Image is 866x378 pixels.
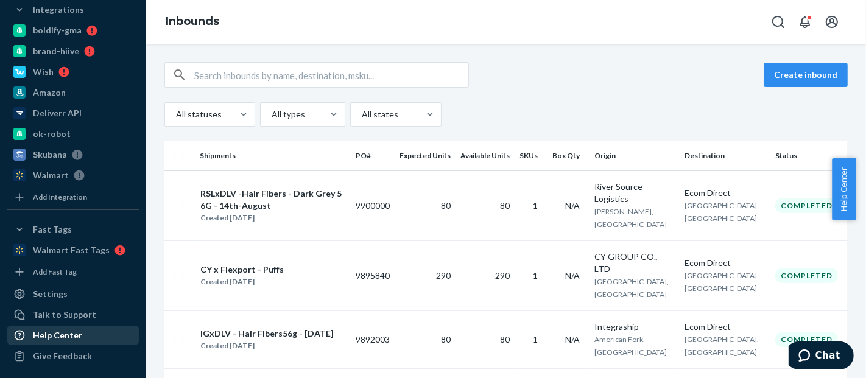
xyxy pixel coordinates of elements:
span: 1 [533,334,538,345]
div: CY x Flexport - Puffs [200,264,284,276]
div: IGxDLV - Hair Fibers56g - [DATE] [200,327,334,340]
input: All types [270,108,272,121]
a: Add Integration [7,190,139,205]
div: Created [DATE] [200,276,284,288]
button: Fast Tags [7,220,139,239]
span: 80 [500,200,510,211]
a: boldify-gma [7,21,139,40]
span: N/A [565,334,580,345]
th: Available Units [456,141,515,170]
div: Skubana [33,149,67,161]
span: 290 [436,270,451,281]
div: Talk to Support [33,309,96,321]
a: Settings [7,284,139,304]
div: Completed [775,332,838,347]
a: Inbounds [166,15,219,28]
span: [GEOGRAPHIC_DATA], [GEOGRAPHIC_DATA] [685,335,759,357]
th: PO# [351,141,395,170]
iframe: Opens a widget where you can chat to one of our agents [789,341,854,372]
th: Box Qty [547,141,590,170]
button: Open notifications [793,10,817,34]
div: Integraship [594,321,675,333]
div: Fast Tags [33,223,72,236]
span: 80 [441,334,451,345]
div: Ecom Direct [685,187,766,199]
th: Shipments [195,141,351,170]
div: Walmart Fast Tags [33,244,110,256]
div: CY GROUP CO., LTD [594,251,675,275]
a: Amazon [7,83,139,102]
span: [PERSON_NAME], [GEOGRAPHIC_DATA] [594,207,667,229]
div: Help Center [33,329,82,341]
div: Ecom Direct [685,321,766,333]
ol: breadcrumbs [156,4,229,40]
a: ok-robot [7,124,139,144]
div: Completed [775,198,838,213]
div: Settings [33,288,68,300]
span: 1 [533,200,538,211]
div: Add Integration [33,192,87,202]
button: Create inbound [764,63,848,87]
div: Created [DATE] [200,340,334,352]
div: brand-hiive [33,45,79,57]
div: River Source Logistics [594,181,675,205]
span: 80 [500,334,510,345]
span: [GEOGRAPHIC_DATA], [GEOGRAPHIC_DATA] [594,277,669,299]
div: RSLxDLV -Hair Fibers - Dark Grey 56G - 14th-August [200,187,345,212]
input: All statuses [175,108,176,121]
div: Wish [33,66,54,78]
th: SKUs [515,141,547,170]
div: Deliverr API [33,107,82,119]
div: Amazon [33,86,66,99]
a: Help Center [7,326,139,345]
input: Search inbounds by name, destination, msku... [194,63,468,87]
a: Deliverr API [7,103,139,123]
div: Integrations [33,4,84,16]
span: American Fork, [GEOGRAPHIC_DATA] [594,335,667,357]
a: Wish [7,62,139,82]
div: boldify-gma [33,24,82,37]
div: Add Fast Tag [33,267,77,277]
td: 9892003 [351,310,395,368]
div: ok-robot [33,128,71,140]
button: Talk to Support [7,305,139,324]
a: Add Fast Tag [7,265,139,279]
span: 1 [533,270,538,281]
a: Walmart [7,166,139,185]
th: Expected Units [395,141,456,170]
div: Ecom Direct [685,257,766,269]
button: Give Feedback [7,346,139,366]
span: [GEOGRAPHIC_DATA], [GEOGRAPHIC_DATA] [685,201,759,223]
span: 290 [495,270,510,281]
div: Completed [775,268,838,283]
a: brand-hiive [7,41,139,61]
th: Destination [680,141,770,170]
a: Walmart Fast Tags [7,240,139,260]
input: All states [361,108,362,121]
button: Open account menu [820,10,844,34]
button: Help Center [832,158,856,220]
div: Give Feedback [33,350,92,362]
div: Walmart [33,169,69,181]
td: 9895840 [351,240,395,310]
span: N/A [565,270,580,281]
td: 9900000 [351,170,395,240]
a: Skubana [7,145,139,164]
th: Status [770,141,848,170]
span: N/A [565,200,580,211]
span: 80 [441,200,451,211]
span: [GEOGRAPHIC_DATA], [GEOGRAPHIC_DATA] [685,271,759,293]
th: Origin [590,141,680,170]
button: Open Search Box [766,10,790,34]
div: Created [DATE] [200,212,345,224]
